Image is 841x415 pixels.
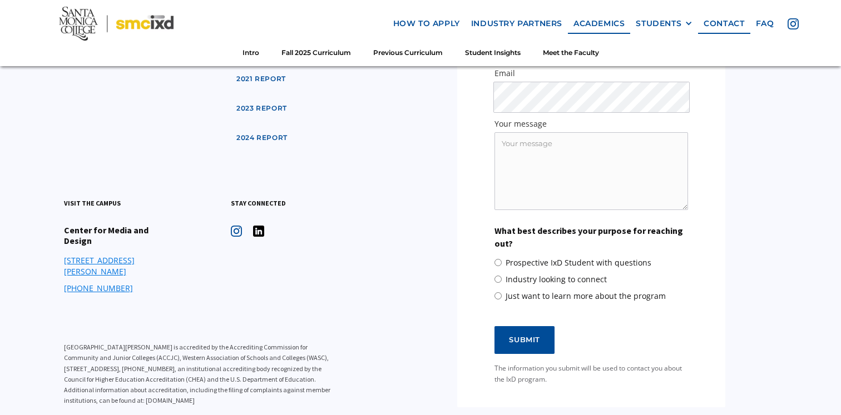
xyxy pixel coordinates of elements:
[506,257,651,268] span: Prospective IxD Student with questions
[64,342,342,406] p: [GEOGRAPHIC_DATA][PERSON_NAME] is accredited by the Accrediting Commission for Community and Juni...
[494,276,502,283] input: Industry looking to connect
[494,292,502,299] input: Just want to learn more about the program
[231,128,293,148] a: 2024 Report
[270,43,362,63] a: Fall 2025 Curriculum
[454,43,532,63] a: Student Insights
[494,363,687,385] div: The information you submit will be used to contact you about the IxD program.
[788,18,799,29] img: icon - instagram
[636,19,692,28] div: STUDENTS
[494,326,555,354] input: Submit
[362,43,454,63] a: Previous Curriculum
[388,13,466,34] a: how to apply
[231,69,291,89] a: 2021 Report
[568,13,630,34] a: Academics
[231,43,270,63] a: Intro
[506,291,666,302] span: Just want to learn more about the program
[64,225,175,246] h4: Center for Media and Design
[231,98,293,119] a: 2023 Report
[64,283,133,294] a: [PHONE_NUMBER]
[64,255,175,277] a: [STREET_ADDRESS][PERSON_NAME]
[64,198,121,208] h3: visit the campus
[636,19,681,28] div: STUDENTS
[59,7,174,40] img: Santa Monica College - SMC IxD logo
[231,198,286,208] h3: stay connected
[494,118,687,129] label: Your message
[506,274,607,285] span: Industry looking to connect
[532,43,610,63] a: Meet the Faculty
[231,226,242,237] img: icon - instagram
[494,259,502,266] input: Prospective IxD Student with questions
[698,13,750,34] a: contact
[494,224,687,249] label: What best describes your purpose for reaching out?
[494,68,687,79] label: Email
[253,226,264,237] img: icon - instagram
[466,13,568,34] a: industry partners
[750,13,780,34] a: faq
